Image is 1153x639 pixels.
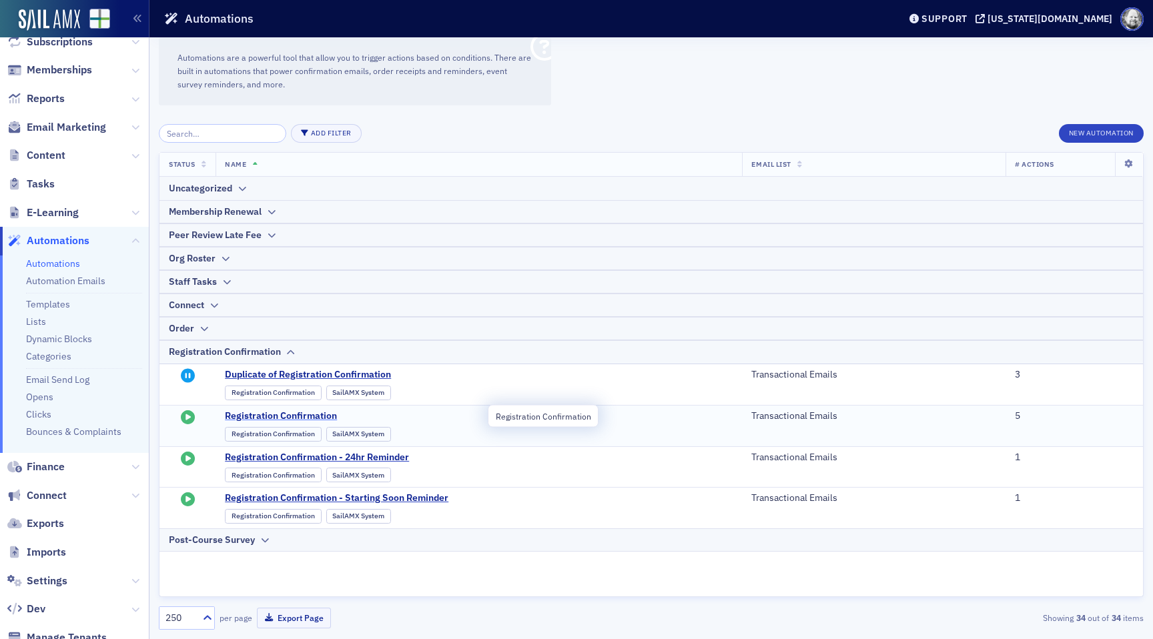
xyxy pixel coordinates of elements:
[7,545,66,560] a: Imports
[7,516,64,531] a: Exports
[225,427,322,442] div: Registration Confirmation
[1120,7,1144,31] span: Profile
[27,91,65,106] span: Reports
[159,124,286,143] input: Search…
[751,492,873,504] span: Transactional Emails
[169,322,194,336] div: Order
[177,51,532,91] p: Automations are a powerful tool that allow you to trigger actions based on conditions. There are ...
[1015,410,1134,422] div: 5
[225,468,322,482] div: Registration Confirmation
[7,35,93,49] a: Subscriptions
[26,275,105,287] a: Automation Emails
[26,391,53,403] a: Opens
[7,233,89,248] a: Automations
[326,386,392,400] div: SailAMX System
[1074,612,1088,624] strong: 34
[7,205,79,220] a: E-Learning
[751,452,873,464] span: Transactional Emails
[26,426,121,438] a: Bounces & Complaints
[26,298,70,310] a: Templates
[7,177,55,191] a: Tasks
[225,452,486,464] a: Registration Confirmation - 24hr Reminder
[751,369,873,381] span: Transactional Emails
[1059,124,1144,143] button: New Automation
[825,612,1144,624] div: Showing out of items
[26,333,92,345] a: Dynamic Blocks
[26,257,80,269] a: Automations
[181,410,195,424] i: Started
[1059,126,1144,138] a: New Automation
[169,159,195,169] span: Status
[169,205,262,219] div: Membership Renewal
[257,608,331,628] button: Export Page
[27,488,67,503] span: Connect
[27,35,93,49] span: Subscriptions
[185,11,254,27] h1: Automations
[169,345,281,359] div: Registration Confirmation
[7,120,106,135] a: Email Marketing
[7,602,45,616] a: Dev
[1109,612,1123,624] strong: 34
[27,63,92,77] span: Memberships
[26,350,71,362] a: Categories
[80,9,110,31] a: View Homepage
[181,452,195,466] i: Started
[26,408,51,420] a: Clicks
[7,574,67,588] a: Settings
[326,509,392,524] div: SailAMX System
[169,533,255,547] div: Post-Course Survey
[27,120,106,135] span: Email Marketing
[7,148,65,163] a: Content
[89,9,110,29] img: SailAMX
[27,177,55,191] span: Tasks
[27,205,79,220] span: E-Learning
[169,275,217,289] div: Staff Tasks
[7,488,67,503] a: Connect
[27,574,67,588] span: Settings
[1015,452,1134,464] div: 1
[19,9,80,31] img: SailAMX
[7,460,65,474] a: Finance
[1015,369,1134,381] div: 3
[751,410,873,422] span: Transactional Emails
[181,369,195,383] i: Paused
[976,14,1117,23] button: [US_STATE][DOMAIN_NAME]
[225,492,486,504] a: Registration Confirmation - Starting Soon Reminder
[1015,492,1134,504] div: 1
[225,509,322,524] div: Registration Confirmation
[921,13,968,25] div: Support
[165,611,195,625] div: 250
[169,298,204,312] div: Connect
[27,148,65,163] span: Content
[488,405,599,428] div: Registration Confirmation
[220,612,252,624] label: per page
[27,602,45,616] span: Dev
[27,545,66,560] span: Imports
[751,159,791,169] span: Email List
[26,374,89,386] a: Email Send Log
[27,233,89,248] span: Automations
[181,492,195,506] i: Started
[988,13,1112,25] div: [US_STATE][DOMAIN_NAME]
[326,427,392,442] div: SailAMX System
[225,410,486,422] a: Registration Confirmation
[291,124,362,143] button: Add Filter
[225,386,322,400] div: Registration Confirmation
[1015,159,1054,169] span: # Actions
[169,228,262,242] div: Peer Review Late Fee
[169,251,216,265] div: Org Roster
[7,63,92,77] a: Memberships
[225,369,486,381] a: Duplicate of Registration Confirmation
[326,468,392,482] div: SailAMX System
[7,91,65,106] a: Reports
[27,460,65,474] span: Finance
[26,315,46,328] a: Lists
[225,159,246,169] span: Name
[169,181,232,195] div: Uncategorized
[27,516,64,531] span: Exports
